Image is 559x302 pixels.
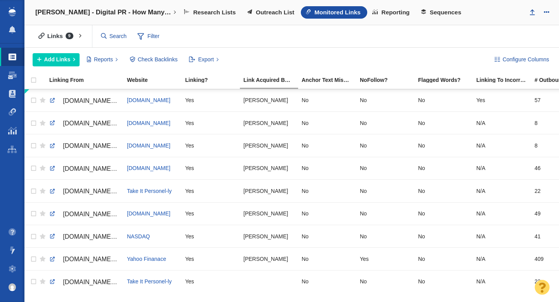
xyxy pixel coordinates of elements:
[314,9,361,16] span: Monitored Links
[476,137,528,154] div: N/A
[127,77,184,84] a: Website
[367,6,416,19] a: Reporting
[418,77,476,83] div: Flagged Words?
[418,92,469,109] div: No
[185,205,236,222] div: Yes
[418,137,469,154] div: No
[63,97,198,104] span: [DOMAIN_NAME][URL][US_STATE][US_STATE]
[476,115,528,131] div: N/A
[243,210,288,217] span: [PERSON_NAME]
[49,208,120,221] a: [DOMAIN_NAME][URL]
[360,250,411,267] div: Yes
[127,210,170,217] a: [DOMAIN_NAME]
[243,120,288,127] span: [PERSON_NAME]
[35,9,171,16] h4: [PERSON_NAME] - Digital PR - How Many Years Will It Take To Retire in Your State?
[430,9,461,16] span: Sequences
[302,137,353,154] div: No
[243,77,301,84] a: Link Acquired By
[49,230,120,243] a: [DOMAIN_NAME][URL]
[63,165,163,172] span: [DOMAIN_NAME][URL][US_STATE]
[179,6,242,19] a: Research Lists
[127,97,170,103] span: [DOMAIN_NAME]
[360,115,411,131] div: No
[418,160,469,177] div: No
[360,182,411,199] div: No
[476,228,528,245] div: N/A
[418,250,469,267] div: No
[127,233,150,240] a: NASDAQ
[127,77,184,83] div: Website
[127,188,172,194] a: Take It Personel-ly
[243,97,288,104] span: [PERSON_NAME]
[302,160,353,177] div: No
[240,180,298,202] td: Taylor Tomita
[360,273,411,290] div: No
[63,211,128,217] span: [DOMAIN_NAME][URL]
[243,233,288,240] span: [PERSON_NAME]
[302,228,353,245] div: No
[49,253,120,266] a: [DOMAIN_NAME][URL]
[301,6,367,19] a: Monitored Links
[127,278,172,285] a: Take It Personel-ly
[418,115,469,131] div: No
[302,250,353,267] div: No
[127,256,166,262] a: Yahoo Finanace
[302,205,353,222] div: No
[185,77,243,83] div: Linking?
[360,137,411,154] div: No
[243,77,301,83] div: Link Acquired By
[138,56,178,64] span: Check Backlinks
[185,137,236,154] div: Yes
[240,202,298,225] td: Taylor Tomita
[418,205,469,222] div: No
[476,92,528,109] div: Yes
[193,9,236,16] span: Research Lists
[127,142,170,149] a: [DOMAIN_NAME]
[82,53,122,66] button: Reports
[63,233,128,240] span: [DOMAIN_NAME][URL]
[185,92,236,109] div: Yes
[360,92,411,109] div: No
[256,9,294,16] span: Outreach List
[98,30,130,43] input: Search
[302,273,353,290] div: No
[49,162,120,175] a: [DOMAIN_NAME][URL][US_STATE]
[185,182,236,199] div: Yes
[44,56,71,64] span: Add Links
[242,6,301,19] a: Outreach List
[49,117,120,130] a: [DOMAIN_NAME][URL]
[476,205,528,222] div: N/A
[302,77,359,83] div: Anchor text found on the page does not match the anchor text entered into BuzzStream
[240,89,298,112] td: Taylor Tomita
[360,160,411,177] div: No
[185,228,236,245] div: Yes
[94,56,113,64] span: Reports
[476,77,534,83] div: Linking To Incorrect?
[360,77,417,83] div: NoFollow?
[49,94,120,108] a: [DOMAIN_NAME][URL][US_STATE][US_STATE]
[127,120,170,126] a: [DOMAIN_NAME]
[63,120,128,127] span: [DOMAIN_NAME][URL]
[127,165,170,171] a: [DOMAIN_NAME]
[63,142,128,149] span: [DOMAIN_NAME][URL]
[185,53,223,66] button: Export
[240,157,298,179] td: Taylor Tomita
[9,283,16,291] img: 8a21b1a12a7554901d364e890baed237
[418,182,469,199] div: No
[63,279,128,285] span: [DOMAIN_NAME][URL]
[240,225,298,247] td: Taylor Tomita
[243,142,288,149] span: [PERSON_NAME]
[476,77,534,84] a: Linking To Incorrect?
[360,228,411,245] div: No
[185,273,236,290] div: Yes
[360,205,411,222] div: No
[418,228,469,245] div: No
[476,182,528,199] div: N/A
[240,111,298,134] td: Taylor Tomita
